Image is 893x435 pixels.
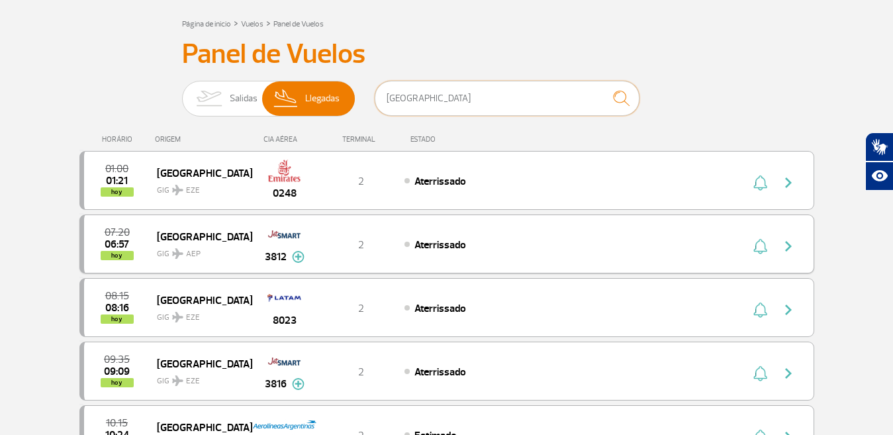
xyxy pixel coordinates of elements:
[753,365,767,381] img: sino-painel-voo.svg
[234,15,238,30] a: >
[101,378,134,387] span: hoy
[157,241,242,260] span: GIG
[182,38,712,71] h3: Panel de Vuelos
[414,175,466,188] span: Aterrissado
[172,185,183,195] img: destiny_airplane.svg
[305,81,340,116] span: Llegadas
[252,135,318,144] div: CIA AÉREA
[265,376,287,392] span: 3816
[157,291,242,309] span: [GEOGRAPHIC_DATA]
[865,132,893,191] div: Plugin de acessibilidade da Hand Talk.
[753,302,767,318] img: sino-painel-voo.svg
[753,175,767,191] img: sino-painel-voo.svg
[292,251,305,263] img: mais-info-painel-voo.svg
[358,238,364,252] span: 2
[106,418,128,428] span: 2025-09-30 10:15:00
[241,19,263,29] a: Vuelos
[172,375,183,386] img: destiny_airplane.svg
[266,15,271,30] a: >
[104,355,130,364] span: 2025-09-30 09:35:00
[358,365,364,379] span: 2
[780,302,796,318] img: seta-direita-painel-voo.svg
[292,378,305,390] img: mais-info-painel-voo.svg
[414,365,466,379] span: Aterrissado
[83,135,156,144] div: HORÁRIO
[404,135,512,144] div: ESTADO
[273,185,297,201] span: 0248
[780,238,796,254] img: seta-direita-painel-voo.svg
[105,291,129,301] span: 2025-09-30 08:15:00
[157,228,242,245] span: [GEOGRAPHIC_DATA]
[104,367,130,376] span: 2025-09-30 09:09:02
[186,375,200,387] span: EZE
[101,314,134,324] span: hoy
[182,19,231,29] a: Página de inicio
[273,313,297,328] span: 8023
[157,305,242,324] span: GIG
[273,19,324,29] a: Panel de Vuelos
[157,368,242,387] span: GIG
[265,249,287,265] span: 3812
[172,312,183,322] img: destiny_airplane.svg
[157,177,242,197] span: GIG
[358,175,364,188] span: 2
[188,81,230,116] img: slider-embarque
[358,302,364,315] span: 2
[157,355,242,372] span: [GEOGRAPHIC_DATA]
[101,187,134,197] span: hoy
[155,135,252,144] div: ORIGEM
[318,135,404,144] div: TERMINAL
[105,240,129,249] span: 2025-09-30 06:57:11
[780,365,796,381] img: seta-direita-painel-voo.svg
[186,248,201,260] span: AEP
[172,248,183,259] img: destiny_airplane.svg
[753,238,767,254] img: sino-painel-voo.svg
[375,81,639,116] input: Vuelo, ciudad o compañía aérea
[865,132,893,162] button: Abrir tradutor de língua de sinais.
[105,303,129,313] span: 2025-09-30 08:16:12
[101,251,134,260] span: hoy
[780,175,796,191] img: seta-direita-painel-voo.svg
[267,81,306,116] img: slider-desembarque
[186,312,200,324] span: EZE
[157,164,242,181] span: [GEOGRAPHIC_DATA]
[186,185,200,197] span: EZE
[865,162,893,191] button: Abrir recursos assistivos.
[230,81,258,116] span: Salidas
[414,238,466,252] span: Aterrissado
[106,176,128,185] span: 2025-09-30 01:21:16
[105,228,130,237] span: 2025-09-30 07:20:00
[414,302,466,315] span: Aterrissado
[105,164,128,173] span: 2025-09-30 01:00:00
